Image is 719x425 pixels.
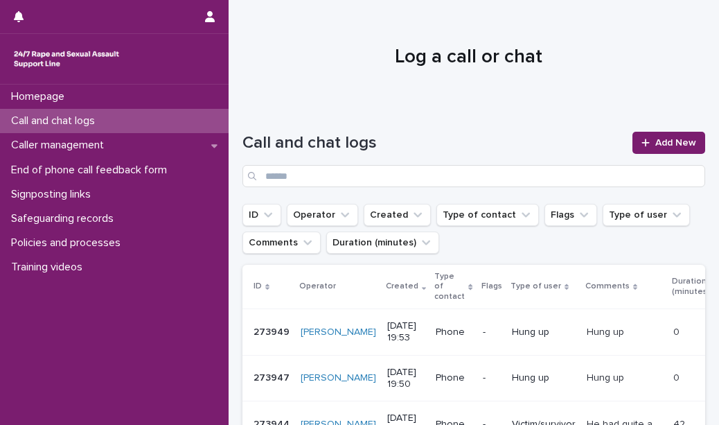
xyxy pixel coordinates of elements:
[6,212,125,225] p: Safeguarding records
[242,46,695,69] h1: Log a call or chat
[254,279,262,294] p: ID
[512,327,576,338] p: Hung up
[632,132,705,154] a: Add New
[483,327,501,338] p: -
[387,367,425,390] p: [DATE] 19:50
[6,90,76,103] p: Homepage
[587,370,627,384] p: Hung up
[585,279,630,294] p: Comments
[301,327,376,338] a: [PERSON_NAME]
[242,133,624,153] h1: Call and chat logs
[301,372,376,384] a: [PERSON_NAME]
[242,165,705,187] input: Search
[483,372,501,384] p: -
[364,204,431,226] button: Created
[386,279,418,294] p: Created
[6,236,132,250] p: Policies and processes
[242,232,321,254] button: Comments
[512,372,576,384] p: Hung up
[6,261,94,274] p: Training videos
[511,279,561,294] p: Type of user
[6,164,178,177] p: End of phone call feedback form
[436,372,471,384] p: Phone
[242,204,281,226] button: ID
[11,45,122,73] img: rhQMoQhaT3yELyF149Cw
[673,324,682,338] p: 0
[603,204,690,226] button: Type of user
[299,279,336,294] p: Operator
[436,204,539,226] button: Type of contact
[6,139,115,152] p: Caller management
[434,269,465,304] p: Type of contact
[326,232,439,254] button: Duration (minutes)
[436,327,471,338] p: Phone
[254,370,292,384] p: 273947
[254,324,292,338] p: 273949
[673,370,682,384] p: 0
[387,320,425,344] p: [DATE] 19:53
[481,279,502,294] p: Flags
[287,204,358,226] button: Operator
[672,274,710,300] p: Duration (minutes)
[6,114,106,128] p: Call and chat logs
[6,188,102,201] p: Signposting links
[544,204,597,226] button: Flags
[655,138,696,148] span: Add New
[587,324,627,338] p: Hung up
